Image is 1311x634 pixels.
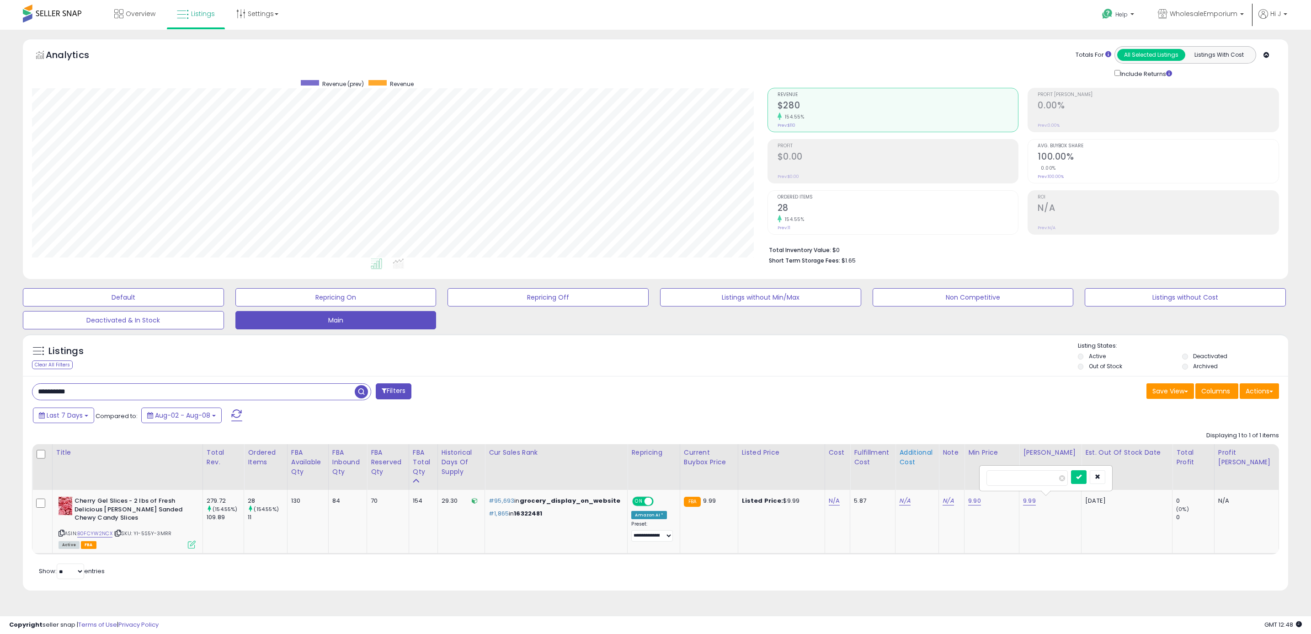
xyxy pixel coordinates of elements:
[1170,9,1237,18] span: WholesaleEmporium
[248,497,287,505] div: 28
[1201,387,1230,396] span: Columns
[778,144,1018,149] span: Profit
[254,505,278,513] small: (154.55%)
[322,80,364,88] span: Revenue (prev)
[769,244,1272,255] li: $0
[1038,144,1279,149] span: Avg. Buybox Share
[742,497,818,505] div: $9.99
[291,497,321,505] div: 130
[489,448,624,457] div: Cur Sales Rank
[78,620,117,629] a: Terms of Use
[1193,352,1227,360] label: Deactivated
[782,216,805,223] small: 154.55%
[114,530,171,537] span: | SKU: YI-5S5Y-3MRR
[9,620,43,629] strong: Copyright
[829,496,840,505] a: N/A
[968,448,1015,457] div: Min Price
[778,92,1018,97] span: Revenue
[1176,497,1214,505] div: 0
[631,448,676,457] div: Repricing
[213,505,237,513] small: (154.55%)
[873,288,1074,306] button: Non Competitive
[1038,92,1279,97] span: Profit [PERSON_NAME]
[1023,496,1036,505] a: 9.99
[742,448,821,457] div: Listed Price
[59,497,72,515] img: 51ORCSgMSVS._SL40_.jpg
[1078,342,1289,350] p: Listing States:
[1038,174,1064,179] small: Prev: 100.00%
[899,448,935,467] div: Additional Cost
[842,256,856,265] span: $1.65
[96,412,138,420] span: Compared to:
[684,448,734,467] div: Current Buybox Price
[413,497,431,505] div: 154
[376,383,411,399] button: Filters
[413,448,434,477] div: FBA Total Qty
[248,513,287,521] div: 11
[1270,9,1281,18] span: Hi J
[778,203,1018,215] h2: 28
[1193,362,1218,370] label: Archived
[1038,123,1060,128] small: Prev: 0.00%
[782,113,805,120] small: 154.55%
[520,496,621,505] span: grocery_display_on_website
[235,288,437,306] button: Repricing On
[1218,497,1272,505] div: N/A
[1115,11,1128,18] span: Help
[1176,505,1189,513] small: (0%)
[1089,362,1122,370] label: Out of Stock
[1117,49,1185,61] button: All Selected Listings
[703,496,716,505] span: 9.99
[968,496,981,505] a: 9.90
[1023,448,1077,457] div: [PERSON_NAME]
[778,195,1018,200] span: Ordered Items
[33,408,94,423] button: Last 7 Days
[23,311,224,329] button: Deactivated & In Stock
[829,448,847,457] div: Cost
[742,496,783,505] b: Listed Price:
[1038,151,1279,164] h2: 100.00%
[47,411,83,420] span: Last 7 Days
[442,448,481,477] div: Historical Days Of Supply
[1176,448,1210,467] div: Total Profit
[1095,1,1143,30] a: Help
[489,496,514,505] span: #95,693
[631,521,673,542] div: Preset:
[1240,383,1279,399] button: Actions
[1264,620,1302,629] span: 2025-08-16 12:48 GMT
[1076,51,1111,59] div: Totals For
[9,621,159,629] div: seller snap | |
[81,541,96,549] span: FBA
[371,448,405,477] div: FBA Reserved Qty
[1176,513,1214,521] div: 0
[778,174,799,179] small: Prev: $0.00
[23,288,224,306] button: Default
[778,151,1018,164] h2: $0.00
[56,448,199,457] div: Title
[660,288,861,306] button: Listings without Min/Max
[1038,100,1279,113] h2: 0.00%
[390,80,414,88] span: Revenue
[769,257,840,264] b: Short Term Storage Fees:
[207,497,244,505] div: 279.72
[943,496,954,505] a: N/A
[769,246,831,254] b: Total Inventory Value:
[631,511,667,519] div: Amazon AI *
[248,448,283,467] div: Ordered Items
[489,510,620,518] p: in
[332,448,363,477] div: FBA inbound Qty
[59,541,80,549] span: All listings currently available for purchase on Amazon
[191,9,215,18] span: Listings
[141,408,222,423] button: Aug-02 - Aug-08
[448,288,649,306] button: Repricing Off
[778,123,795,128] small: Prev: $110
[48,345,84,358] h5: Listings
[1195,383,1238,399] button: Columns
[854,497,888,505] div: 5.87
[1102,8,1113,20] i: Get Help
[514,509,542,518] span: 16322481
[778,225,790,231] small: Prev: 11
[207,448,240,467] div: Total Rev.
[1258,9,1287,30] a: Hi J
[1108,68,1183,79] div: Include Returns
